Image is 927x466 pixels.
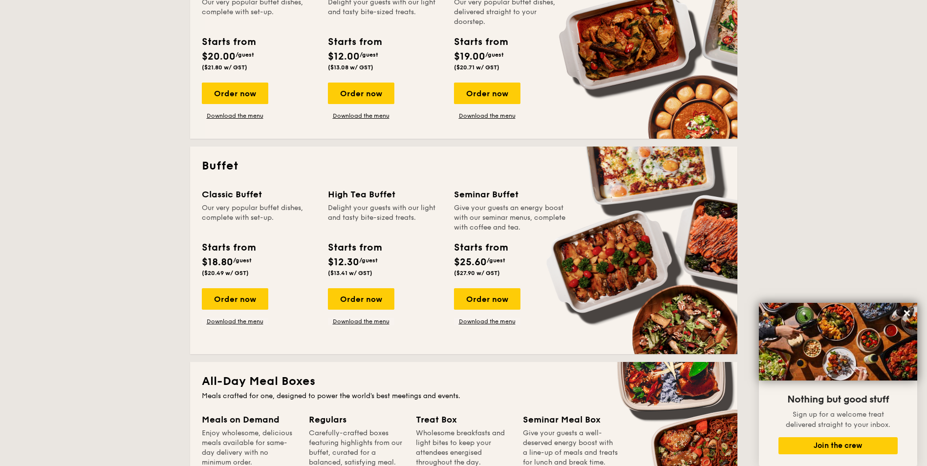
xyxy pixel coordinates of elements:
[454,112,520,120] a: Download the menu
[202,374,726,389] h2: All-Day Meal Boxes
[328,112,394,120] a: Download the menu
[778,437,898,454] button: Join the crew
[454,270,500,276] span: ($27.90 w/ GST)
[328,35,381,49] div: Starts from
[202,318,268,325] a: Download the menu
[523,413,618,426] div: Seminar Meal Box
[236,51,254,58] span: /guest
[202,288,268,310] div: Order now
[202,158,726,174] h2: Buffet
[328,240,381,255] div: Starts from
[202,256,233,268] span: $18.80
[487,257,505,264] span: /guest
[786,410,890,429] span: Sign up for a welcome treat delivered straight to your inbox.
[328,203,442,233] div: Delight your guests with our light and tasty bite-sized treats.
[202,35,255,49] div: Starts from
[454,288,520,310] div: Order now
[787,394,889,405] span: Nothing but good stuff
[328,288,394,310] div: Order now
[309,413,404,426] div: Regulars
[454,240,507,255] div: Starts from
[202,240,255,255] div: Starts from
[454,51,485,63] span: $19.00
[202,413,297,426] div: Meals on Demand
[202,270,249,276] span: ($20.49 w/ GST)
[328,64,373,71] span: ($13.08 w/ GST)
[454,83,520,104] div: Order now
[202,391,726,401] div: Meals crafted for one, designed to power the world's best meetings and events.
[899,305,915,321] button: Close
[454,203,568,233] div: Give your guests an energy boost with our seminar menus, complete with coffee and tea.
[202,188,316,201] div: Classic Buffet
[454,188,568,201] div: Seminar Buffet
[360,51,378,58] span: /guest
[328,270,372,276] span: ($13.41 w/ GST)
[359,257,378,264] span: /guest
[485,51,504,58] span: /guest
[202,203,316,233] div: Our very popular buffet dishes, complete with set-up.
[202,64,247,71] span: ($21.80 w/ GST)
[416,413,511,426] div: Treat Box
[454,318,520,325] a: Download the menu
[328,188,442,201] div: High Tea Buffet
[454,35,507,49] div: Starts from
[328,83,394,104] div: Order now
[328,318,394,325] a: Download the menu
[202,51,236,63] span: $20.00
[454,256,487,268] span: $25.60
[328,256,359,268] span: $12.30
[233,257,252,264] span: /guest
[202,112,268,120] a: Download the menu
[328,51,360,63] span: $12.00
[202,83,268,104] div: Order now
[759,303,917,381] img: DSC07876-Edit02-Large.jpeg
[454,64,499,71] span: ($20.71 w/ GST)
